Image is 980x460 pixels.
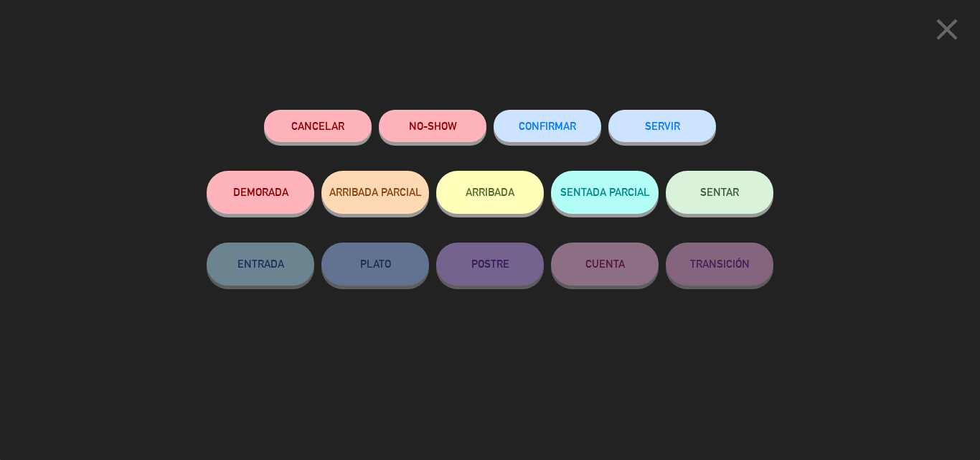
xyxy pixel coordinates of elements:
[321,243,429,286] button: PLATO
[494,110,601,142] button: CONFIRMAR
[666,243,773,286] button: TRANSICIÓN
[436,171,544,214] button: ARRIBADA
[551,243,659,286] button: CUENTA
[379,110,486,142] button: NO-SHOW
[608,110,716,142] button: SERVIR
[551,171,659,214] button: SENTADA PARCIAL
[925,11,969,53] button: close
[329,186,422,198] span: ARRIBADA PARCIAL
[666,171,773,214] button: SENTAR
[929,11,965,47] i: close
[321,171,429,214] button: ARRIBADA PARCIAL
[264,110,372,142] button: Cancelar
[519,120,576,132] span: CONFIRMAR
[700,186,739,198] span: SENTAR
[207,243,314,286] button: ENTRADA
[436,243,544,286] button: POSTRE
[207,171,314,214] button: DEMORADA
